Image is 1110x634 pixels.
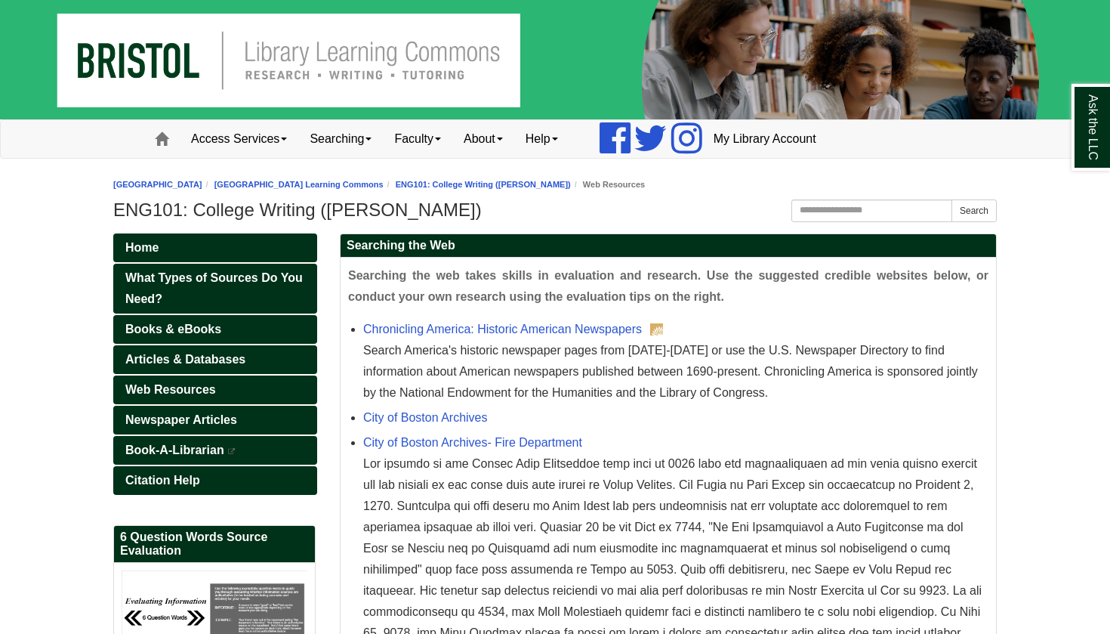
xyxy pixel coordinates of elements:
a: What Types of Sources Do You Need? [113,264,317,314]
i: This link opens in a new window [227,448,236,455]
h1: ENG101: College Writing ([PERSON_NAME]) [113,199,997,221]
a: Chronicling America: Historic American Newspapers [363,323,642,336]
a: ENG101: College Writing ([PERSON_NAME]) [396,180,571,189]
a: Access Services [180,120,298,158]
a: My Library Account [702,120,828,158]
span: What Types of Sources Do You Need? [125,271,303,305]
a: About [452,120,514,158]
button: Search [951,199,997,222]
span: Searching the web takes skills in evaluation and research. Use the suggested credible websites be... [348,269,988,303]
img: Boston Public Library [650,323,663,336]
a: [GEOGRAPHIC_DATA] Learning Commons [214,180,384,189]
a: Books & eBooks [113,315,317,344]
a: Faculty [383,120,452,158]
div: Search America's historic newspaper pages from [DATE]-[DATE] or use the U.S. Newspaper Directory ... [363,340,988,404]
a: Newspaper Articles [113,406,317,435]
a: Web Resources [113,376,317,404]
a: City of Boston Archives- Fire Department [363,436,582,449]
a: Searching [298,120,383,158]
a: Help [514,120,569,158]
span: Articles & Databases [125,353,245,366]
span: Books & eBooks [125,323,221,336]
span: Citation Help [125,474,200,487]
a: City of Boston Archives [363,411,488,424]
li: Web Resources [571,178,645,192]
a: Citation Help [113,466,317,495]
span: Home [125,241,159,254]
a: [GEOGRAPHIC_DATA] [113,180,202,189]
span: Web Resources [125,383,216,396]
a: Book-A-Librarian [113,436,317,465]
h2: Searching the Web [341,234,996,258]
h2: 6 Question Words Source Evaluation [114,526,315,563]
a: Home [113,233,317,262]
span: Newspaper Articles [125,413,237,426]
span: Book-A-Librarian [125,444,224,456]
a: Articles & Databases [113,345,317,374]
nav: breadcrumb [113,178,997,192]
